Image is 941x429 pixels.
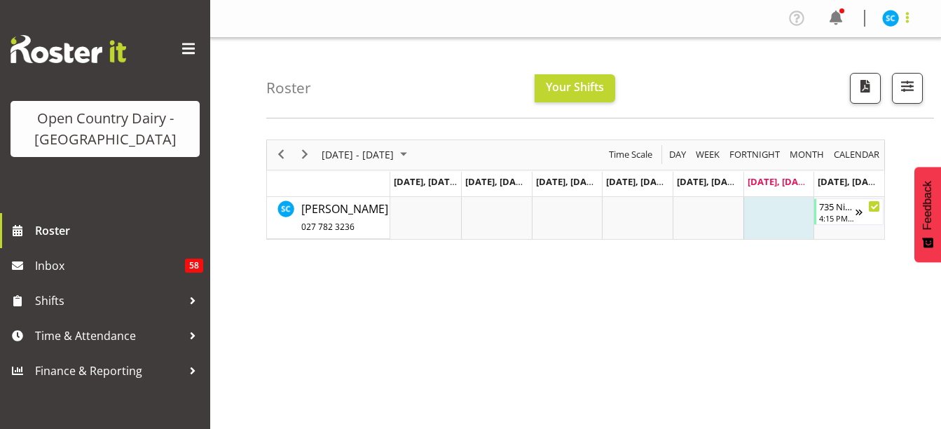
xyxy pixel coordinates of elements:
span: Feedback [921,181,934,230]
img: Rosterit website logo [11,35,126,63]
span: Month [788,146,825,163]
span: [DATE], [DATE] [465,175,529,188]
span: [DATE] - [DATE] [320,146,395,163]
span: Shifts [35,290,182,311]
div: Open Country Dairy - [GEOGRAPHIC_DATA] [25,108,186,150]
table: Timeline Week of August 23, 2025 [390,197,884,239]
span: Time & Attendance [35,325,182,346]
button: Fortnight [727,146,783,163]
span: Time Scale [607,146,654,163]
span: calendar [832,146,881,163]
span: Your Shifts [546,79,604,95]
button: Timeline Month [788,146,827,163]
button: Feedback - Show survey [914,167,941,262]
button: Next [296,146,315,163]
span: Day [668,146,687,163]
div: 735 Night Shift [819,199,856,213]
button: Month [832,146,882,163]
button: Time Scale [607,146,655,163]
span: 58 [185,259,203,273]
span: 027 782 3236 [301,221,355,233]
button: Timeline Week [694,146,722,163]
img: stuart-craig9761.jpg [882,10,899,27]
span: [DATE], [DATE] [818,175,881,188]
span: [DATE], [DATE] [394,175,458,188]
button: Previous [272,146,291,163]
span: Roster [35,220,203,241]
div: next period [293,140,317,170]
span: Week [694,146,721,163]
button: Download a PDF of the roster according to the set date range. [850,73,881,104]
div: 4:15 PM - 4:00 AM [819,212,856,224]
span: Inbox [35,255,185,276]
span: [DATE], [DATE] [748,175,811,188]
span: Fortnight [728,146,781,163]
span: Finance & Reporting [35,360,182,381]
div: August 18 - 24, 2025 [317,140,415,170]
div: previous period [269,140,293,170]
span: [DATE], [DATE] [536,175,600,188]
span: [DATE], [DATE] [677,175,741,188]
button: August 2025 [320,146,413,163]
button: Filter Shifts [892,73,923,104]
a: [PERSON_NAME]027 782 3236 [301,200,388,234]
td: Stuart Craig resource [267,197,390,239]
h4: Roster [266,80,311,96]
button: Your Shifts [535,74,615,102]
div: Stuart Craig"s event - 735 Night Shift Begin From Sunday, August 24, 2025 at 4:15:00 PM GMT+12:00... [814,198,884,225]
button: Timeline Day [667,146,689,163]
div: Timeline Week of August 23, 2025 [266,139,885,240]
span: [PERSON_NAME] [301,201,388,233]
span: [DATE], [DATE] [606,175,670,188]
